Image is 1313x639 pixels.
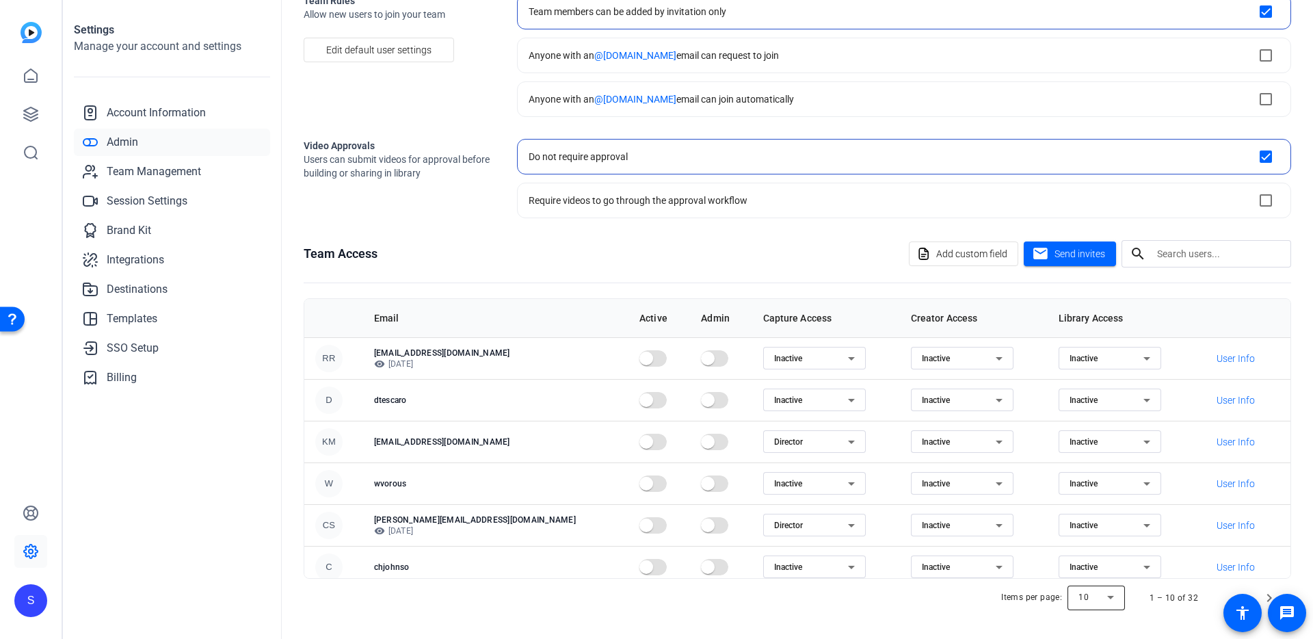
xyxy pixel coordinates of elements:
[374,358,618,369] p: [DATE]
[1070,479,1098,488] span: Inactive
[529,5,726,18] div: Team members can be added by invitation only
[107,222,151,239] span: Brand Kit
[1253,582,1286,614] button: Next page
[1217,560,1255,574] span: User Info
[14,584,47,617] div: S
[922,437,950,447] span: Inactive
[774,521,803,530] span: Director
[74,335,270,362] a: SSO Setup
[1220,582,1253,614] button: Previous page
[107,281,168,298] span: Destinations
[74,158,270,185] a: Team Management
[74,38,270,55] h2: Manage your account and settings
[1157,246,1280,262] input: Search users...
[1070,521,1098,530] span: Inactive
[315,428,343,456] div: KM
[529,194,747,207] div: Require videos to go through the approval workflow
[107,340,159,356] span: SSO Setup
[936,241,1007,267] span: Add custom field
[922,562,950,572] span: Inactive
[1055,247,1105,261] span: Send invites
[529,92,794,106] div: Anyone with an email can join automatically
[304,153,495,180] span: Users can submit videos for approval before building or sharing in library
[774,479,802,488] span: Inactive
[529,49,779,62] div: Anyone with an email can request to join
[315,345,343,372] div: RR
[107,311,157,327] span: Templates
[107,164,201,180] span: Team Management
[74,305,270,332] a: Templates
[374,358,385,369] mat-icon: visibility
[690,299,752,337] th: Admin
[922,354,950,363] span: Inactive
[107,369,137,386] span: Billing
[74,217,270,244] a: Brand Kit
[374,478,618,489] p: wvorous
[1070,354,1098,363] span: Inactive
[1206,388,1264,413] button: User Info
[374,562,618,573] p: chjohnso
[529,150,628,164] div: Do not require approval
[107,252,164,268] span: Integrations
[1206,430,1264,454] button: User Info
[107,105,206,121] span: Account Information
[1234,605,1251,621] mat-icon: accessibility
[1217,393,1255,407] span: User Info
[107,134,138,151] span: Admin
[304,38,454,62] button: Edit default user settings
[1048,299,1195,337] th: Library Access
[315,470,343,497] div: W
[315,512,343,539] div: CS
[1070,562,1098,572] span: Inactive
[74,22,270,38] h1: Settings
[909,242,1018,266] button: Add custom field
[304,244,377,263] h1: Team Access
[374,525,618,536] p: [DATE]
[774,395,802,405] span: Inactive
[1217,352,1255,365] span: User Info
[74,187,270,215] a: Session Settings
[74,129,270,156] a: Admin
[1024,242,1116,266] button: Send invites
[315,553,343,581] div: C
[1150,591,1198,605] div: 1 – 10 of 32
[374,436,618,447] p: [EMAIL_ADDRESS][DOMAIN_NAME]
[628,299,690,337] th: Active
[1279,605,1295,621] mat-icon: message
[74,276,270,303] a: Destinations
[74,364,270,391] a: Billing
[774,562,802,572] span: Inactive
[922,479,950,488] span: Inactive
[1217,519,1255,532] span: User Info
[74,246,270,274] a: Integrations
[1217,435,1255,449] span: User Info
[326,37,432,63] span: Edit default user settings
[374,514,618,525] p: [PERSON_NAME][EMAIL_ADDRESS][DOMAIN_NAME]
[594,94,676,105] span: @[DOMAIN_NAME]
[374,525,385,536] mat-icon: visibility
[374,395,618,406] p: dtescaro
[752,299,900,337] th: Capture Access
[1206,555,1264,579] button: User Info
[1122,246,1154,262] mat-icon: search
[1217,477,1255,491] span: User Info
[21,22,42,43] img: blue-gradient.svg
[922,521,950,530] span: Inactive
[900,299,1048,337] th: Creator Access
[374,348,618,358] p: [EMAIL_ADDRESS][DOMAIN_NAME]
[304,139,495,153] h2: Video Approvals
[1070,437,1098,447] span: Inactive
[1032,246,1049,263] mat-icon: mail
[594,50,676,61] span: @[DOMAIN_NAME]
[774,437,803,447] span: Director
[1206,471,1264,496] button: User Info
[922,395,950,405] span: Inactive
[74,99,270,127] a: Account Information
[363,299,629,337] th: Email
[107,193,187,209] span: Session Settings
[304,8,495,21] span: Allow new users to join your team
[1001,590,1062,604] div: Items per page:
[1206,513,1264,538] button: User Info
[1206,346,1264,371] button: User Info
[1070,395,1098,405] span: Inactive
